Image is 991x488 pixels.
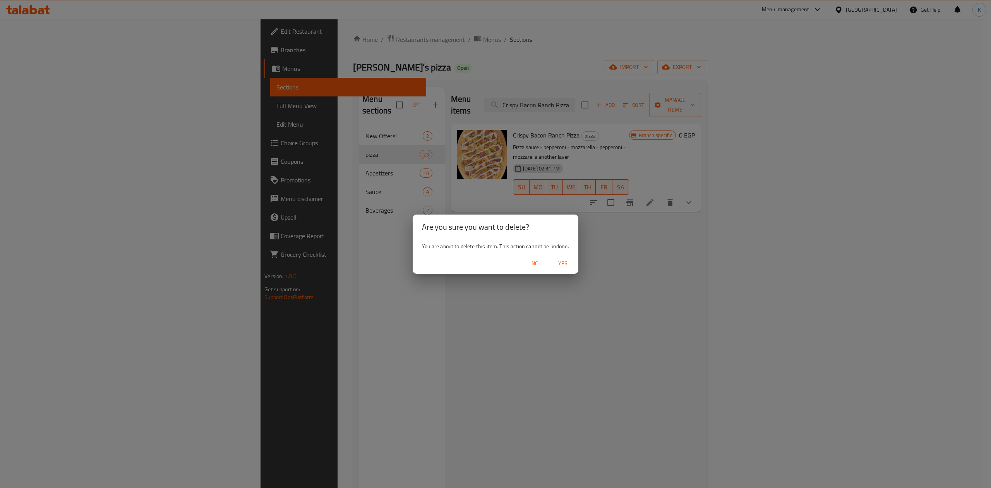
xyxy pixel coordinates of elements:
div: You are about to delete this item. This action cannot be undone. [413,239,578,253]
button: Yes [550,256,575,271]
span: No [526,259,544,268]
h2: Are you sure you want to delete? [422,221,569,233]
button: No [523,256,547,271]
span: Yes [554,259,572,268]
